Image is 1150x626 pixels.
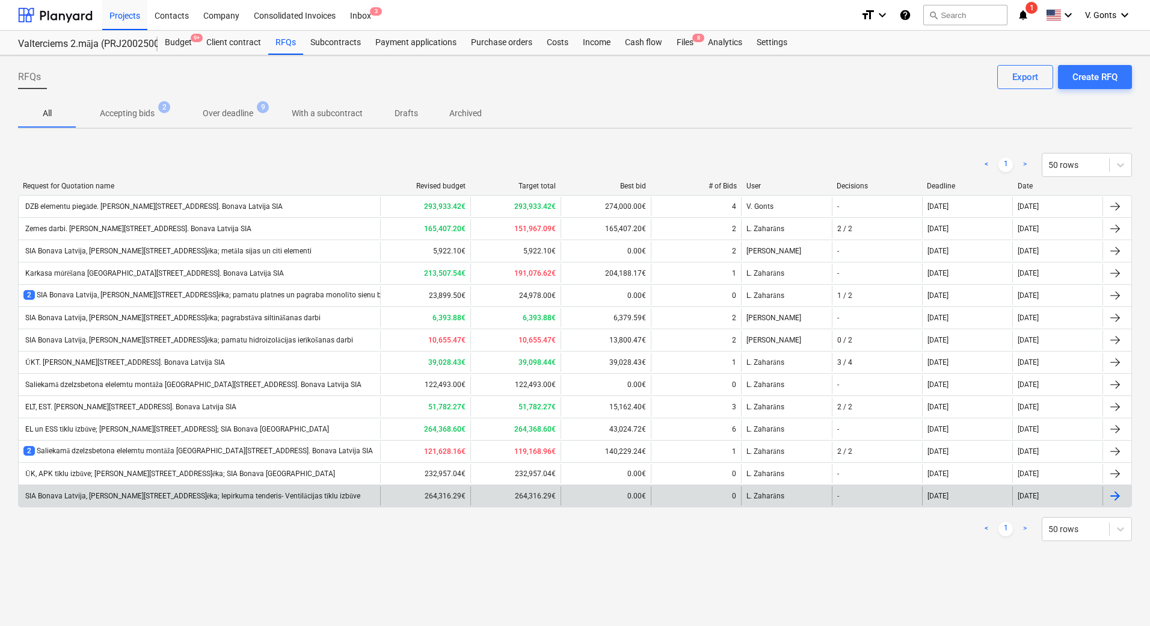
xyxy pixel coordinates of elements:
a: Files8 [669,31,701,55]
div: [DATE] [927,291,949,300]
div: Payment applications [368,31,464,55]
div: 264,316.29€ [470,486,561,506]
div: # of Bids [656,182,736,190]
div: 232,957.04€ [380,464,470,483]
div: [DATE] [1018,380,1039,389]
div: - [837,269,839,277]
i: keyboard_arrow_down [1118,8,1132,22]
span: 1 [1025,2,1038,14]
div: 39,028.43€ [561,353,651,372]
div: [PERSON_NAME] [741,241,831,261]
div: Karkasa mūrēšana [GEOGRAPHIC_DATA][STREET_ADDRESS]. Bonava Latvija SIA [23,269,284,278]
a: Analytics [701,31,749,55]
div: 13,800.47€ [561,330,651,350]
div: 122,493.00€ [470,375,561,394]
div: [DATE] [1018,225,1039,233]
a: Page 1 is your current page [998,522,1013,536]
div: L. Zaharāns [741,286,831,305]
div: Decisions [837,182,917,190]
span: 8 [692,34,704,42]
div: [DATE] [927,247,949,255]
div: SIA Bonava Latvija, [PERSON_NAME][STREET_ADDRESS]ēka; Iepirkuma tenderis- Ventilācijas tīklu izbūve [23,492,360,501]
i: notifications [1017,8,1029,22]
div: 2 / 2 [837,225,852,233]
div: Target total [475,182,556,190]
div: - [837,247,839,255]
div: 24,978.00€ [470,286,561,305]
div: - [837,492,839,500]
div: [DATE] [927,469,949,478]
div: [DATE] [1018,202,1039,211]
div: ELT, EST. [PERSON_NAME][STREET_ADDRESS]. Bonava Latvija SIA [23,403,236,411]
div: [DATE] [1018,403,1039,411]
div: SIA Bonava Latvija, [PERSON_NAME][STREET_ADDRESS]ēka; pamatu platnes un pagraba monolīto sienu be... [23,290,414,300]
div: [DATE] [927,425,949,433]
div: - [837,380,839,389]
a: Costs [540,31,576,55]
span: RFQs [18,70,41,84]
span: 9 [257,101,269,113]
div: 165,407.20€ [561,219,651,238]
a: Page 1 is your current page [998,158,1013,172]
a: Subcontracts [303,31,368,55]
div: [DATE] [1018,314,1039,322]
div: 264,316.29€ [380,486,470,506]
div: 5,922.10€ [380,241,470,261]
div: Create RFQ [1072,69,1118,85]
div: SIA Bonava Latvija, [PERSON_NAME][STREET_ADDRESS]ēka; pamatu hidroizolācijas ierīkošanas darbi [23,336,353,345]
a: Client contract [199,31,268,55]
div: 140,229.24€ [561,442,651,461]
i: keyboard_arrow_down [1061,8,1075,22]
div: 0.00€ [561,241,651,261]
div: [DATE] [927,225,949,233]
div: Purchase orders [464,31,540,55]
div: Cash flow [618,31,669,55]
div: [DATE] [1018,425,1039,433]
b: 293,933.42€ [514,202,556,211]
div: L. Zaharāns [741,397,831,417]
div: 2 [732,225,736,233]
iframe: Chat Widget [1090,568,1150,626]
b: 165,407.20€ [424,225,466,233]
div: ŪKT. [PERSON_NAME][STREET_ADDRESS]. Bonava Latvija SIA [23,358,225,367]
i: Knowledge base [899,8,911,22]
div: 0.00€ [561,486,651,506]
div: 2 [732,247,736,255]
div: Export [1012,69,1038,85]
b: 6,393.88€ [432,314,466,322]
div: 2 / 2 [837,403,852,411]
div: L. Zaharāns [741,442,831,461]
span: 2 [23,290,35,300]
div: 3 [732,403,736,411]
div: 0 [732,380,736,389]
div: L. Zaharāns [741,353,831,372]
b: 121,628.16€ [424,447,466,456]
p: With a subcontract [292,107,363,120]
div: L. Zaharāns [741,264,831,283]
b: 51,782.27€ [518,403,556,411]
div: 43,024.72€ [561,420,651,439]
div: Saliekamā dzelzsbetona elelemtu montāža [GEOGRAPHIC_DATA][STREET_ADDRESS]. Bonava Latvija SIA [23,446,373,456]
div: - [837,425,839,433]
div: 1 [732,447,736,456]
div: L. Zaharāns [741,486,831,506]
div: L. Zaharāns [741,420,831,439]
div: [DATE] [1018,336,1039,344]
div: SIA Bonava Latvija, [PERSON_NAME][STREET_ADDRESS]ēka; metāla sijas un citi elementi [23,247,312,256]
p: Accepting bids [100,107,155,120]
button: Search [923,5,1007,25]
div: V. Gonts [741,197,831,216]
b: 10,655.47€ [428,336,466,344]
div: [PERSON_NAME] [741,330,831,350]
div: User [746,182,827,190]
div: [DATE] [1018,358,1039,367]
div: [DATE] [1018,492,1039,500]
div: EL un ESS tīklu izbūve; [PERSON_NAME][STREET_ADDRESS]; SIA Bonava [GEOGRAPHIC_DATA] [23,425,329,434]
span: 3 [370,7,382,16]
div: Date [1018,182,1098,190]
a: Income [576,31,618,55]
div: 2 / 2 [837,447,852,456]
